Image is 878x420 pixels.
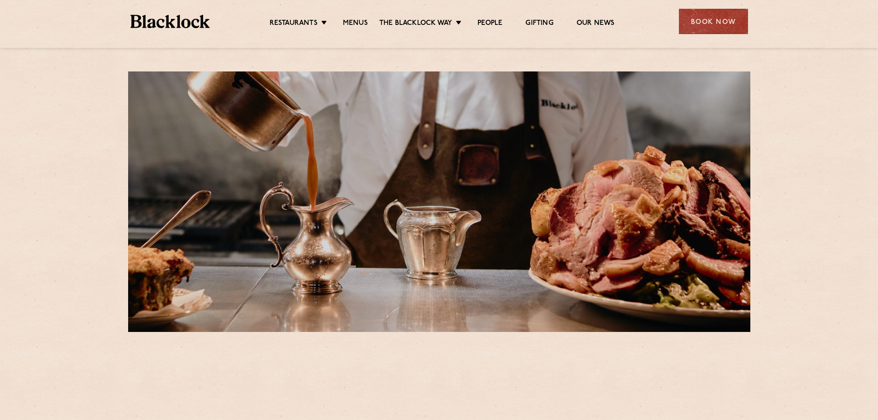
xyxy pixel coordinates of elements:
a: Gifting [525,19,553,29]
a: People [477,19,502,29]
a: Our News [577,19,615,29]
a: Restaurants [270,19,318,29]
a: The Blacklock Way [379,19,452,29]
img: BL_Textured_Logo-footer-cropped.svg [130,15,210,28]
div: Book Now [679,9,748,34]
a: Menus [343,19,368,29]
